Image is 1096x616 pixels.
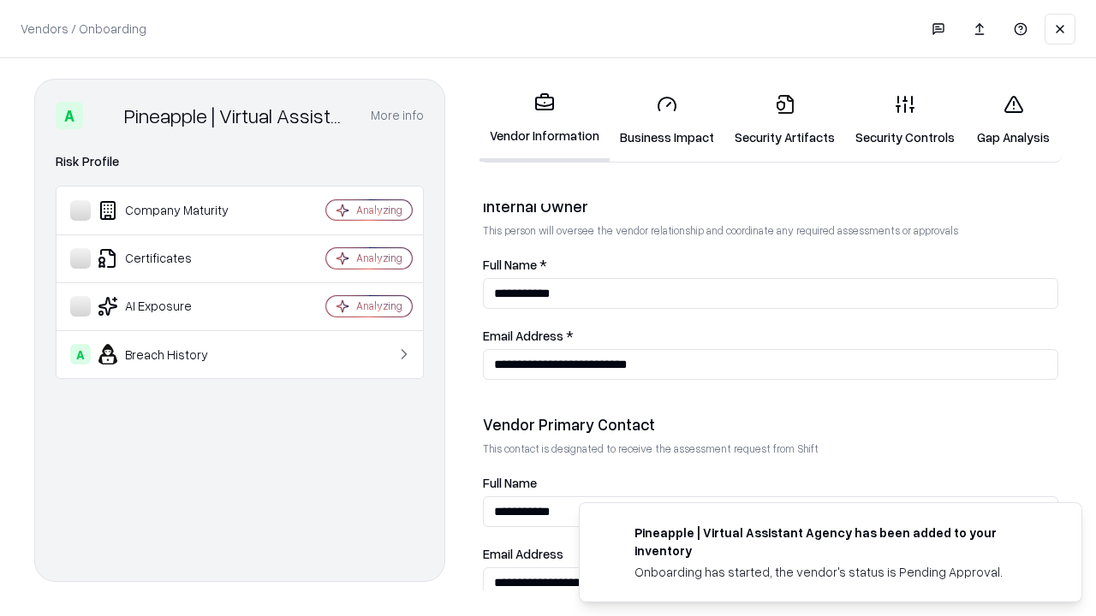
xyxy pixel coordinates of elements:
div: Pineapple | Virtual Assistant Agency has been added to your inventory [634,524,1040,560]
a: Vendor Information [479,79,610,162]
label: Email Address [483,548,1058,560]
div: Company Maturity [70,200,275,221]
div: AI Exposure [70,296,275,317]
button: More info [371,100,424,131]
div: Pineapple | Virtual Assistant Agency [124,102,350,129]
div: Analyzing [356,203,402,217]
div: Analyzing [356,251,402,265]
p: This contact is designated to receive the assessment request from Shift [483,441,1058,456]
img: Pineapple | Virtual Assistant Agency [90,102,117,129]
p: Vendors / Onboarding [21,20,146,38]
div: Analyzing [356,299,402,313]
div: Certificates [70,248,275,269]
p: This person will oversee the vendor relationship and coordinate any required assessments or appro... [483,223,1058,238]
label: Email Address * [483,329,1058,342]
div: Risk Profile [56,151,424,172]
div: A [56,102,83,129]
a: Gap Analysis [965,80,1062,160]
a: Security Controls [845,80,965,160]
a: Business Impact [610,80,724,160]
div: Vendor Primary Contact [483,414,1058,435]
div: A [70,344,91,364]
label: Full Name [483,477,1058,489]
div: Internal Owner [483,196,1058,216]
a: Security Artifacts [724,80,845,160]
div: Onboarding has started, the vendor's status is Pending Approval. [634,563,1040,581]
img: trypineapple.com [600,524,621,544]
label: Full Name * [483,258,1058,271]
div: Breach History [70,344,275,364]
